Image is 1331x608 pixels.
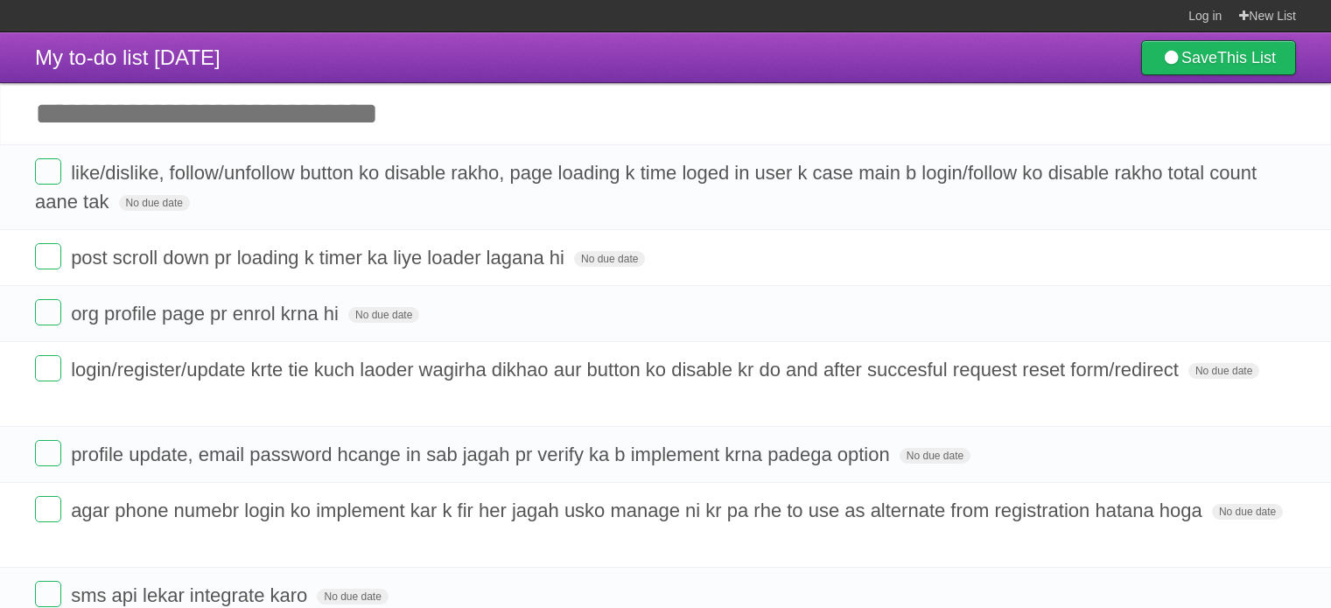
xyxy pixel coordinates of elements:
[71,303,343,325] span: org profile page pr enrol krna hi
[71,584,312,606] span: sms api lekar integrate karo
[1212,504,1283,520] span: No due date
[35,355,61,381] label: Done
[1141,40,1296,75] a: SaveThis List
[35,45,221,69] span: My to-do list [DATE]
[1188,363,1259,379] span: No due date
[574,251,645,267] span: No due date
[35,299,61,325] label: Done
[35,496,61,522] label: Done
[71,444,894,465] span: profile update, email password hcange in sab jagah pr verify ka b implement krna padega option
[35,158,61,185] label: Done
[35,243,61,269] label: Done
[35,162,1257,213] span: like/dislike, follow/unfollow button ko disable rakho, page loading k time loged in user k case m...
[71,247,569,269] span: post scroll down pr loading k timer ka liye loader lagana hi
[317,589,388,605] span: No due date
[35,440,61,466] label: Done
[71,500,1207,521] span: agar phone numebr login ko implement kar k fir her jagah usko manage ni kr pa rhe to use as alter...
[35,581,61,607] label: Done
[71,359,1183,381] span: login/register/update krte tie kuch laoder wagirha dikhao aur button ko disable kr do and after s...
[1217,49,1276,66] b: This List
[348,307,419,323] span: No due date
[119,195,190,211] span: No due date
[900,448,970,464] span: No due date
